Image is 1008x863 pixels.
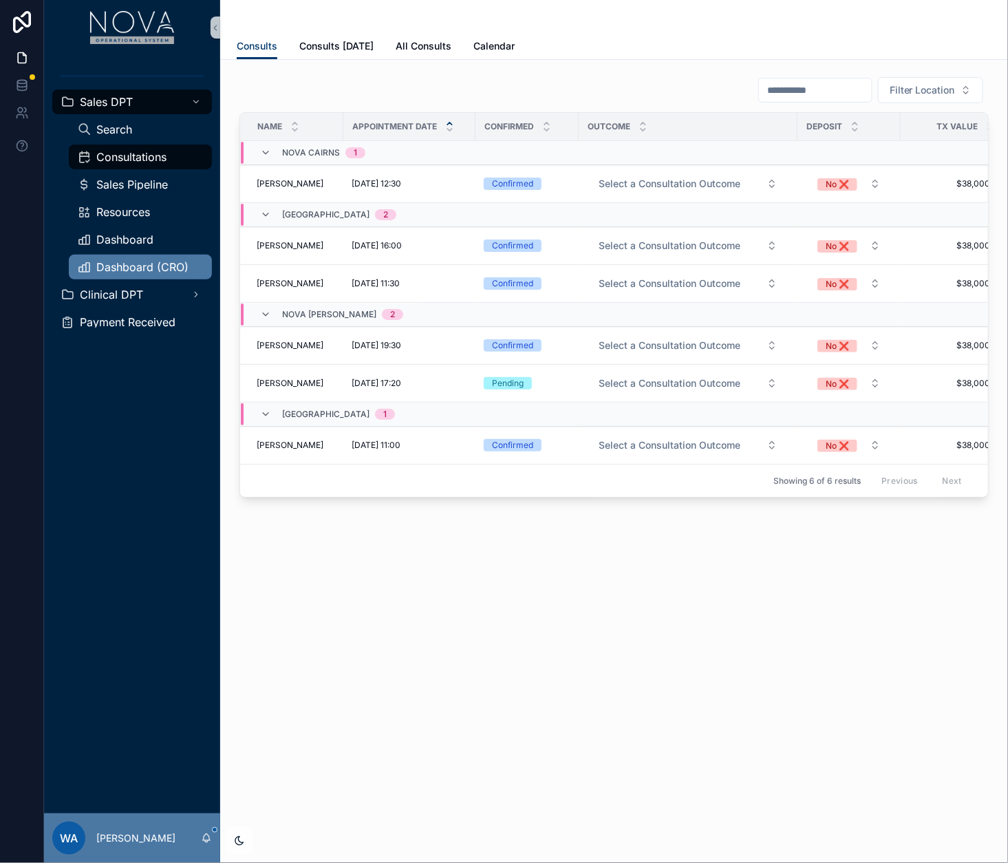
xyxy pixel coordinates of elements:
[52,282,212,307] a: Clinical DPT
[352,340,401,351] span: [DATE] 19:30
[492,377,524,390] div: Pending
[354,147,357,158] div: 1
[80,96,133,107] span: Sales DPT
[282,409,369,420] span: [GEOGRAPHIC_DATA]
[587,171,789,197] a: Select Button
[80,317,175,328] span: Payment Received
[588,121,630,132] span: Outcome
[492,239,533,252] div: Confirmed
[69,255,212,279] a: Dashboard (CRO)
[826,340,849,352] div: No ❌
[492,277,533,290] div: Confirmed
[599,438,740,452] span: Select a Consultation Outcome
[257,178,335,189] a: [PERSON_NAME]
[352,240,402,251] span: [DATE] 16:00
[257,378,323,389] span: [PERSON_NAME]
[878,77,983,103] button: Select Button
[806,233,892,259] a: Select Button
[69,227,212,252] a: Dashboard
[257,178,323,189] span: [PERSON_NAME]
[826,440,849,452] div: No ❌
[69,117,212,142] a: Search
[806,171,892,197] a: Select Button
[257,240,335,251] a: [PERSON_NAME]
[352,440,467,451] a: [DATE] 11:00
[96,206,150,217] span: Resources
[484,439,570,451] a: Confirmed
[826,378,849,390] div: No ❌
[588,333,789,358] button: Select Button
[299,34,374,61] a: Consults [DATE]
[588,271,789,296] button: Select Button
[806,271,892,296] button: Select Button
[484,377,570,390] a: Pending
[60,830,78,846] span: WA
[96,179,168,190] span: Sales Pipeline
[299,39,374,53] span: Consults [DATE]
[52,310,212,334] a: Payment Received
[352,121,437,132] span: Appointment Date
[914,178,990,189] span: $38,000
[588,433,789,458] button: Select Button
[588,171,789,196] button: Select Button
[80,289,143,300] span: Clinical DPT
[909,434,996,456] a: $38,000
[352,378,401,389] span: [DATE] 17:20
[587,432,789,458] a: Select Button
[890,83,955,97] span: Filter Location
[806,371,892,396] button: Select Button
[257,440,323,451] span: [PERSON_NAME]
[587,233,789,259] a: Select Button
[383,409,387,420] div: 1
[396,39,451,53] span: All Consults
[352,178,401,189] span: [DATE] 12:30
[352,440,400,451] span: [DATE] 11:00
[914,440,990,451] span: $38,000
[909,273,996,295] a: $38,000
[96,831,175,845] p: [PERSON_NAME]
[936,121,978,132] span: Tx Value
[383,209,388,220] div: 2
[237,34,277,60] a: Consults
[914,378,990,389] span: $38,000
[806,121,842,132] span: Deposit
[806,270,892,297] a: Select Button
[484,178,570,190] a: Confirmed
[587,370,789,396] a: Select Button
[96,124,132,135] span: Search
[914,240,990,251] span: $38,000
[599,277,740,290] span: Select a Consultation Outcome
[96,262,189,273] span: Dashboard (CRO)
[806,171,892,196] button: Select Button
[237,39,277,53] span: Consults
[257,440,335,451] a: [PERSON_NAME]
[352,178,467,189] a: [DATE] 12:30
[484,121,534,132] span: Confirmed
[806,233,892,258] button: Select Button
[806,433,892,458] button: Select Button
[352,278,467,289] a: [DATE] 11:30
[587,270,789,297] a: Select Button
[90,11,175,44] img: App logo
[914,278,990,289] span: $38,000
[257,340,323,351] span: [PERSON_NAME]
[257,121,282,132] span: Name
[492,178,533,190] div: Confirmed
[257,278,323,289] span: [PERSON_NAME]
[909,334,996,356] a: $38,000
[909,235,996,257] a: $38,000
[773,476,861,487] span: Showing 6 of 6 results
[257,378,335,389] a: [PERSON_NAME]
[587,332,789,359] a: Select Button
[282,147,340,158] span: Nova Cairns
[257,278,335,289] a: [PERSON_NAME]
[69,200,212,224] a: Resources
[282,209,369,220] span: [GEOGRAPHIC_DATA]
[492,339,533,352] div: Confirmed
[352,340,467,351] a: [DATE] 19:30
[599,239,740,253] span: Select a Consultation Outcome
[826,240,849,253] div: No ❌
[257,340,335,351] a: [PERSON_NAME]
[588,233,789,258] button: Select Button
[599,177,740,191] span: Select a Consultation Outcome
